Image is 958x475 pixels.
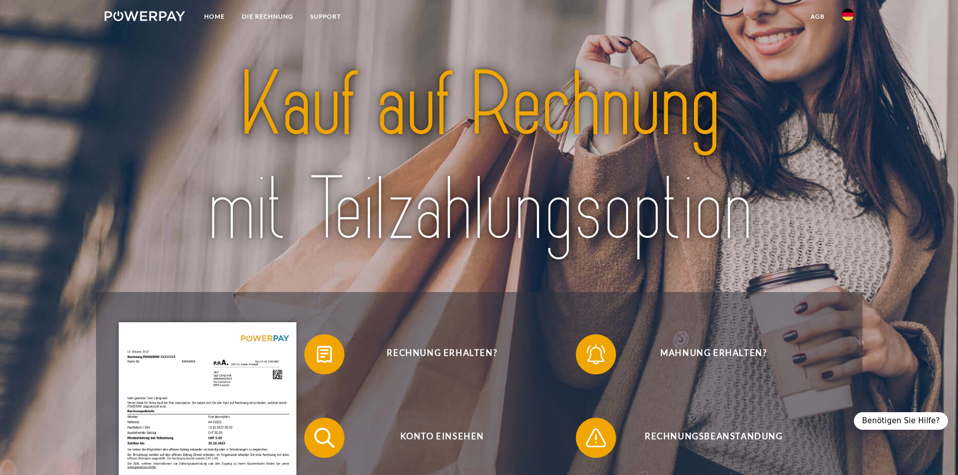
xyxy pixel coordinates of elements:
[590,334,837,374] span: Mahnung erhalten?
[583,342,608,367] img: qb_bell.svg
[842,9,854,21] img: de
[196,8,233,26] a: Home
[312,425,337,450] img: qb_search.svg
[141,48,817,268] img: title-powerpay_de.svg
[802,8,833,26] a: agb
[304,334,566,374] button: Rechnung erhalten?
[304,418,566,458] button: Konto einsehen
[302,8,350,26] a: SUPPORT
[312,342,337,367] img: qb_bill.svg
[105,11,186,21] img: logo-powerpay-white.svg
[576,418,837,458] button: Rechnungsbeanstandung
[590,418,837,458] span: Rechnungsbeanstandung
[319,418,565,458] span: Konto einsehen
[854,412,948,430] div: Benötigen Sie Hilfe?
[583,425,608,450] img: qb_warning.svg
[576,334,837,374] button: Mahnung erhalten?
[233,8,302,26] a: DIE RECHNUNG
[319,334,565,374] span: Rechnung erhalten?
[918,435,950,467] iframe: Schaltfläche zum Öffnen des Messaging-Fensters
